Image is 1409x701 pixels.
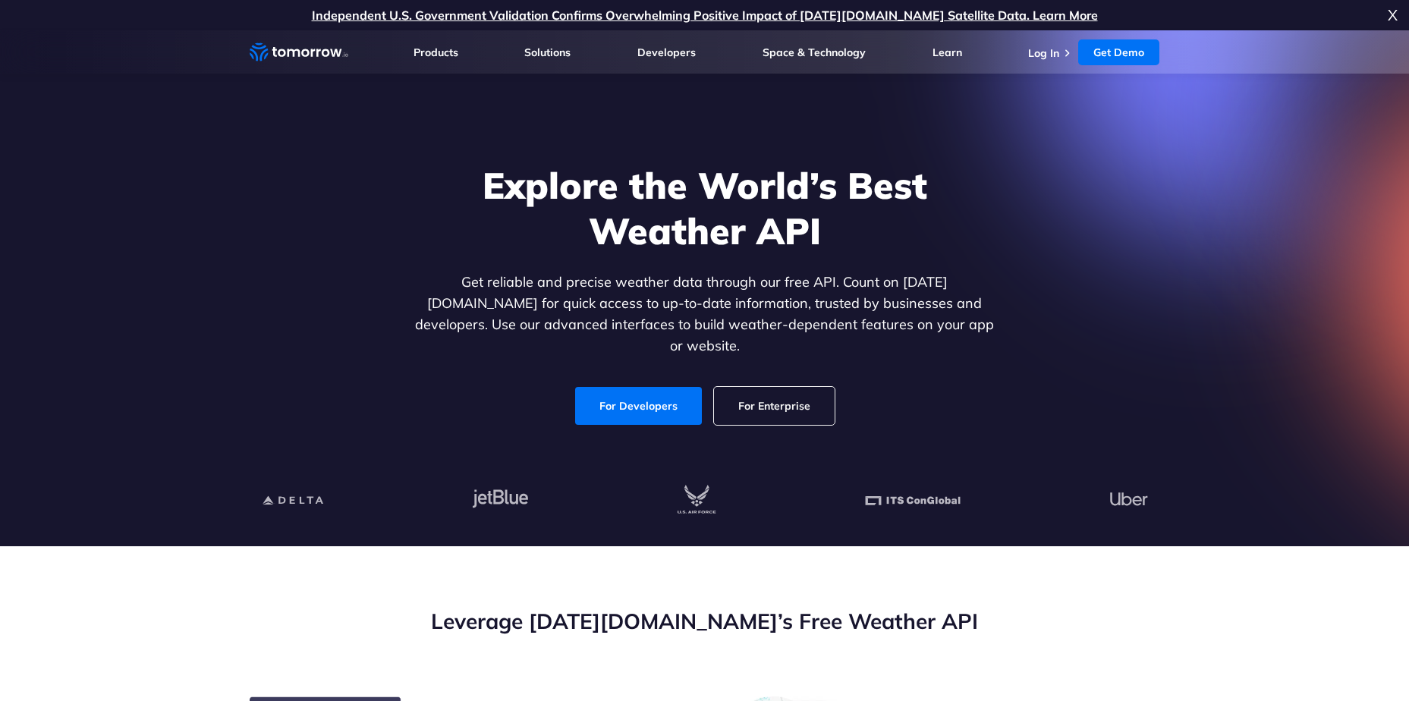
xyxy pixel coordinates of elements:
a: Get Demo [1078,39,1159,65]
a: Log In [1028,46,1059,60]
a: Space & Technology [763,46,866,59]
a: Solutions [524,46,571,59]
a: Independent U.S. Government Validation Confirms Overwhelming Positive Impact of [DATE][DOMAIN_NAM... [312,8,1098,23]
h1: Explore the World’s Best Weather API [412,162,998,253]
h2: Leverage [DATE][DOMAIN_NAME]’s Free Weather API [250,607,1160,636]
a: Developers [637,46,696,59]
a: Learn [933,46,962,59]
a: For Developers [575,387,702,425]
p: Get reliable and precise weather data through our free API. Count on [DATE][DOMAIN_NAME] for quic... [412,272,998,357]
a: Home link [250,41,348,64]
a: For Enterprise [714,387,835,425]
a: Products [414,46,458,59]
